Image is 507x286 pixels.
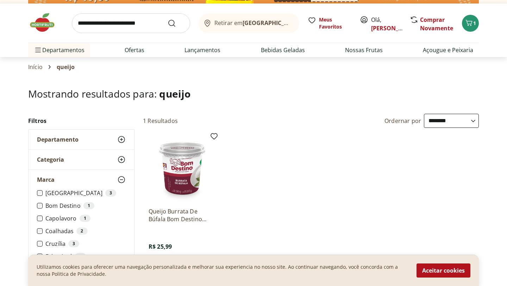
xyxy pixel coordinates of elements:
button: Aceitar cookies [417,263,470,278]
a: Queijo Burrata De Búfala Bom Destino 200g [149,207,215,223]
button: Submit Search [168,19,184,27]
span: queijo [57,64,75,70]
label: Cruzília [45,240,126,247]
h2: 1 Resultados [143,117,178,125]
div: 1 [80,215,90,222]
p: Utilizamos cookies para oferecer uma navegação personalizada e melhorar sua experiencia no nosso ... [37,263,408,278]
label: [GEOGRAPHIC_DATA] [45,189,126,197]
b: [GEOGRAPHIC_DATA]/[GEOGRAPHIC_DATA] [243,19,361,27]
div: 1 [75,253,86,260]
img: Hortifruti [28,12,63,33]
a: Início [28,64,43,70]
button: Departamento [29,130,134,149]
span: R$ 25,99 [149,243,172,250]
a: Meus Favoritos [308,16,351,30]
span: Olá, [371,15,402,32]
a: Nossas Frutas [345,46,383,54]
label: Bom Destino [45,202,126,209]
h2: Filtros [28,114,134,128]
a: Açougue e Peixaria [423,46,473,54]
span: Marca [37,176,55,183]
a: Ofertas [125,46,144,54]
label: Coalhadas [45,228,126,235]
label: Ordernar por [384,117,421,125]
span: Meus Favoritos [319,16,351,30]
div: 2 [76,228,87,235]
h1: Mostrando resultados para: [28,88,479,99]
a: [PERSON_NAME] [371,24,417,32]
div: 3 [105,189,116,197]
a: Lançamentos [184,46,220,54]
button: Carrinho [462,15,479,32]
input: search [72,13,190,33]
span: 1 [473,20,476,26]
button: Menu [34,42,42,58]
button: Marca [29,170,134,189]
a: Comprar Novamente [420,16,453,32]
span: Retirar em [214,20,292,26]
button: Retirar em[GEOGRAPHIC_DATA]/[GEOGRAPHIC_DATA] [199,13,299,33]
span: queijo [159,87,190,100]
label: Faixa Azul [45,253,126,260]
div: 3 [68,240,79,247]
span: Departamento [37,136,79,143]
button: Categoria [29,150,134,169]
span: Departamentos [34,42,84,58]
label: Capolavoro [45,215,126,222]
span: Categoria [37,156,64,163]
img: Queijo Burrata De Búfala Bom Destino 200g [149,135,215,202]
a: Bebidas Geladas [261,46,305,54]
div: 1 [83,202,94,209]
